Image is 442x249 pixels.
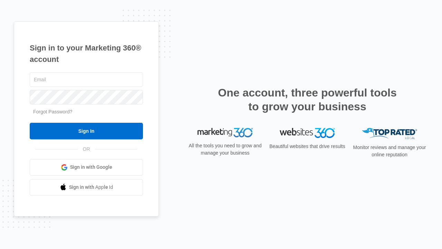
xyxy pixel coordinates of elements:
[30,179,143,196] a: Sign in with Apple Id
[78,146,95,153] span: OR
[351,144,428,158] p: Monitor reviews and manage your online reputation
[362,128,417,139] img: Top Rated Local
[216,86,399,113] h2: One account, three powerful tools to grow your business
[69,184,113,191] span: Sign in with Apple Id
[70,164,112,171] span: Sign in with Google
[280,128,335,138] img: Websites 360
[33,109,73,114] a: Forgot Password?
[30,123,143,139] input: Sign In
[30,159,143,176] a: Sign in with Google
[269,143,346,150] p: Beautiful websites that drive results
[30,42,143,65] h1: Sign in to your Marketing 360® account
[30,72,143,87] input: Email
[186,142,264,157] p: All the tools you need to grow and manage your business
[198,128,253,138] img: Marketing 360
